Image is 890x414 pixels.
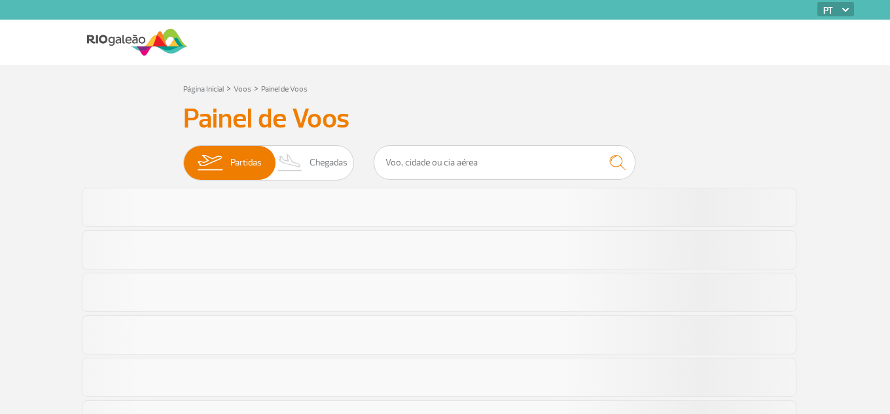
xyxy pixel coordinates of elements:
[374,145,635,180] input: Voo, cidade ou cia aérea
[310,146,347,180] span: Chegadas
[183,84,224,94] a: Página Inicial
[261,84,308,94] a: Painel de Voos
[189,146,230,180] img: slider-embarque
[254,80,258,95] a: >
[183,103,707,135] h3: Painel de Voos
[230,146,262,180] span: Partidas
[234,84,251,94] a: Voos
[271,146,310,180] img: slider-desembarque
[226,80,231,95] a: >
